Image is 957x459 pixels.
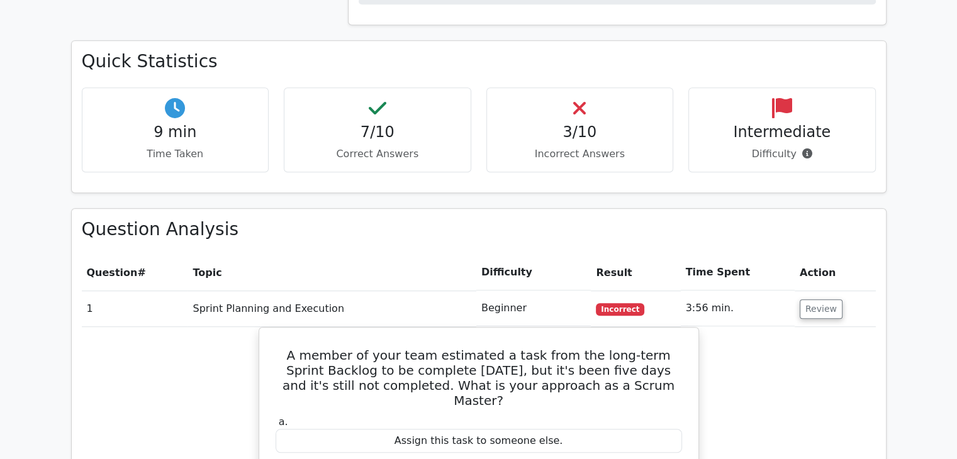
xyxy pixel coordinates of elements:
h4: Intermediate [699,123,865,141]
td: 3:56 min. [681,290,795,326]
th: # [82,255,188,290]
h4: 7/10 [294,123,461,141]
h3: Question Analysis [82,219,876,240]
th: Time Spent [681,255,795,290]
td: 1 [82,290,188,326]
th: Difficulty [476,255,591,290]
h4: 9 min [92,123,259,141]
button: Review [800,299,842,319]
th: Result [591,255,680,290]
p: Correct Answers [294,147,461,162]
td: Beginner [476,290,591,326]
p: Difficulty [699,147,865,162]
span: Question [87,267,138,279]
td: Sprint Planning and Execution [187,290,476,326]
p: Time Taken [92,147,259,162]
span: Incorrect [596,303,644,316]
th: Topic [187,255,476,290]
th: Action [795,255,876,290]
div: Assign this task to someone else. [276,429,682,453]
span: a. [279,416,288,428]
p: Incorrect Answers [497,147,663,162]
h4: 3/10 [497,123,663,141]
h5: A member of your team estimated a task from the long-term Sprint Backlog to be complete [DATE], b... [274,348,683,408]
h3: Quick Statistics [82,51,876,72]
